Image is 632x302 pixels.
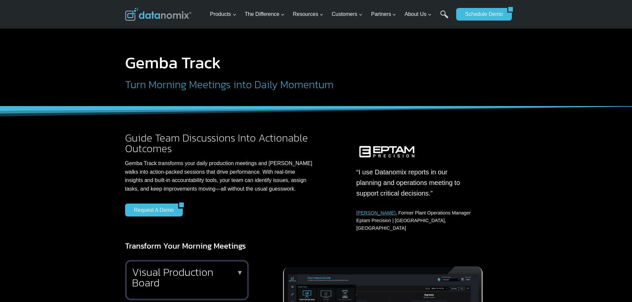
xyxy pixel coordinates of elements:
a: Request a Demo [125,204,178,216]
span: Resources [293,10,323,19]
h3: Transform Your Morning Meetings [125,240,507,252]
img: Datanomix [125,8,191,21]
p: “I use Datanomix reports in our planning and operations meeting to support critical decisions.” [356,167,472,199]
span: , Former Plant Operations Manager Eptam Precision | [GEOGRAPHIC_DATA], [GEOGRAPHIC_DATA] [356,210,471,231]
span: Partners [371,10,396,19]
h2: Turn Morning Meetings into Daily Momentum [125,79,435,90]
span: The Difference [245,10,285,19]
nav: Primary Navigation [207,4,453,25]
span: Customers [332,10,363,19]
span: About Us [404,10,432,19]
h1: Gemba Track [125,54,435,71]
h2: Visual Production Board [132,267,239,288]
a: Search [440,10,449,25]
img: Eptam Precision uses Datanomix reports in operations meetings. [356,143,417,162]
h2: Guide Team Discussions Into Actionable Outcomes [125,133,314,154]
a: [PERSON_NAME] [356,210,395,215]
span: Products [210,10,236,19]
p: Gemba Track transforms your daily production meetings and [PERSON_NAME] walks into action-packed ... [125,159,314,193]
a: Schedule Demo [456,8,507,21]
p: ▼ [237,270,243,275]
